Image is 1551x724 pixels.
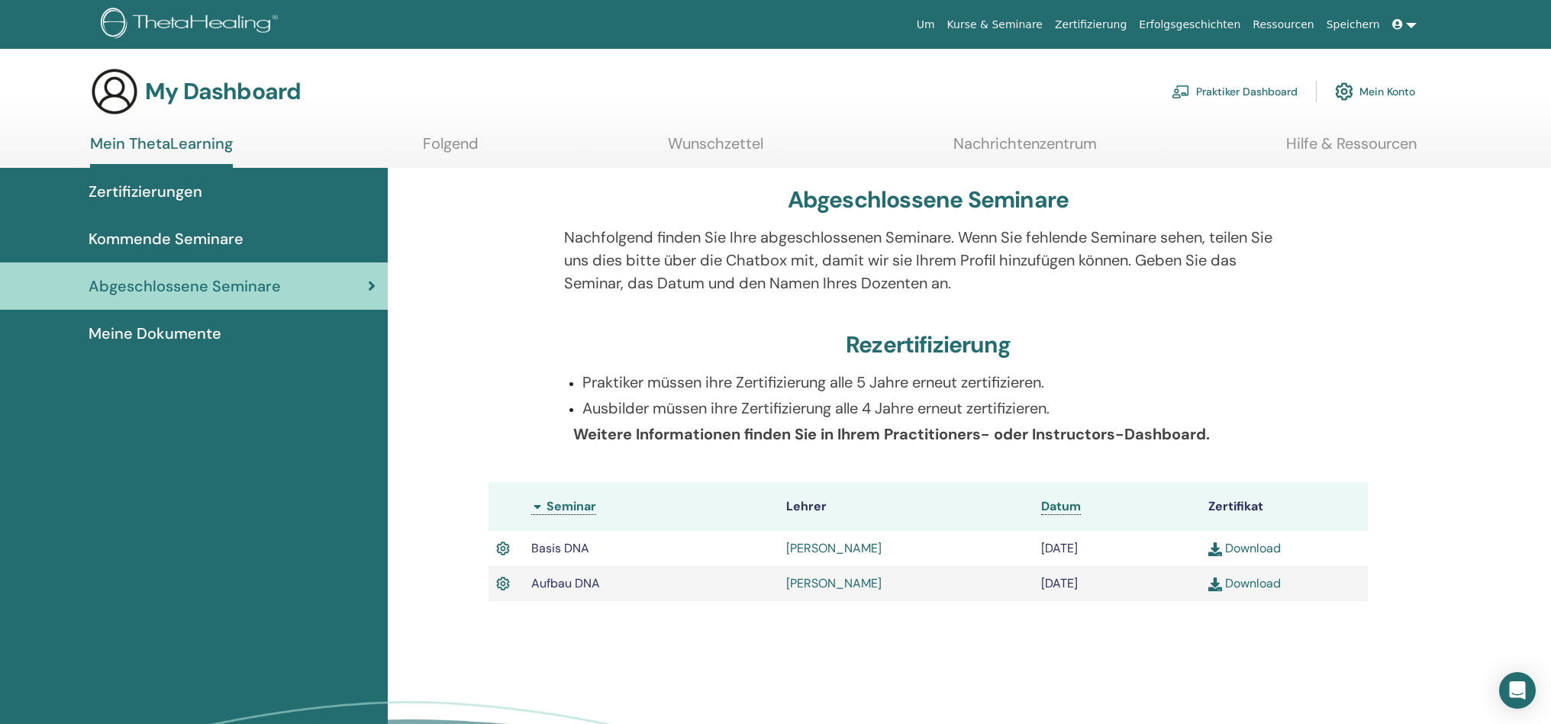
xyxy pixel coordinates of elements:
[573,424,1210,444] b: Weitere Informationen finden Sie in Ihrem Practitioners- oder Instructors-Dashboard.
[1041,498,1081,515] a: Datum
[423,134,479,164] a: Folgend
[1208,575,1281,591] a: Download
[1172,75,1298,108] a: Praktiker Dashboard
[1335,79,1353,105] img: cog.svg
[89,322,221,345] span: Meine Dokumente
[786,540,882,556] a: [PERSON_NAME]
[1201,482,1368,531] th: Zertifikat
[1041,498,1081,514] span: Datum
[89,180,202,203] span: Zertifizierungen
[101,8,283,42] img: logo.png
[1208,540,1281,556] a: Download
[779,482,1033,531] th: Lehrer
[1172,85,1190,98] img: chalkboard-teacher.svg
[1049,11,1133,39] a: Zertifizierung
[1033,566,1201,601] td: [DATE]
[953,134,1097,164] a: Nachrichtenzentrum
[90,67,139,116] img: generic-user-icon.jpg
[582,397,1293,420] p: Ausbilder müssen ihre Zertifizierung alle 4 Jahre erneut zertifizieren.
[496,539,510,558] img: Active Certificate
[89,275,281,298] span: Abgeschlossene Seminare
[1320,11,1386,39] a: Speichern
[1286,134,1417,164] a: Hilfe & Ressourcen
[846,331,1011,359] h3: Rezertifizierung
[90,134,233,168] a: Mein ThetaLearning
[496,574,510,594] img: Active Certificate
[788,186,1069,214] h3: Abgeschlossene Seminare
[531,575,600,591] span: Aufbau DNA
[1208,578,1222,591] img: download.svg
[941,11,1049,39] a: Kurse & Seminare
[1033,531,1201,566] td: [DATE]
[1246,11,1320,39] a: Ressourcen
[145,78,301,105] h3: My Dashboard
[582,371,1293,394] p: Praktiker müssen ihre Zertifizierung alle 5 Jahre erneut zertifizieren.
[911,11,941,39] a: Um
[1499,672,1536,709] div: Open Intercom Messenger
[89,227,243,250] span: Kommende Seminare
[1335,75,1415,108] a: Mein Konto
[1208,542,1222,556] img: download.svg
[668,134,763,164] a: Wunschzettel
[531,540,589,556] span: Basis DNA
[786,575,882,591] a: [PERSON_NAME]
[1133,11,1246,39] a: Erfolgsgeschichten
[564,226,1293,294] p: Nachfolgend finden Sie Ihre abgeschlossenen Seminare. Wenn Sie fehlende Seminare sehen, teilen Si...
